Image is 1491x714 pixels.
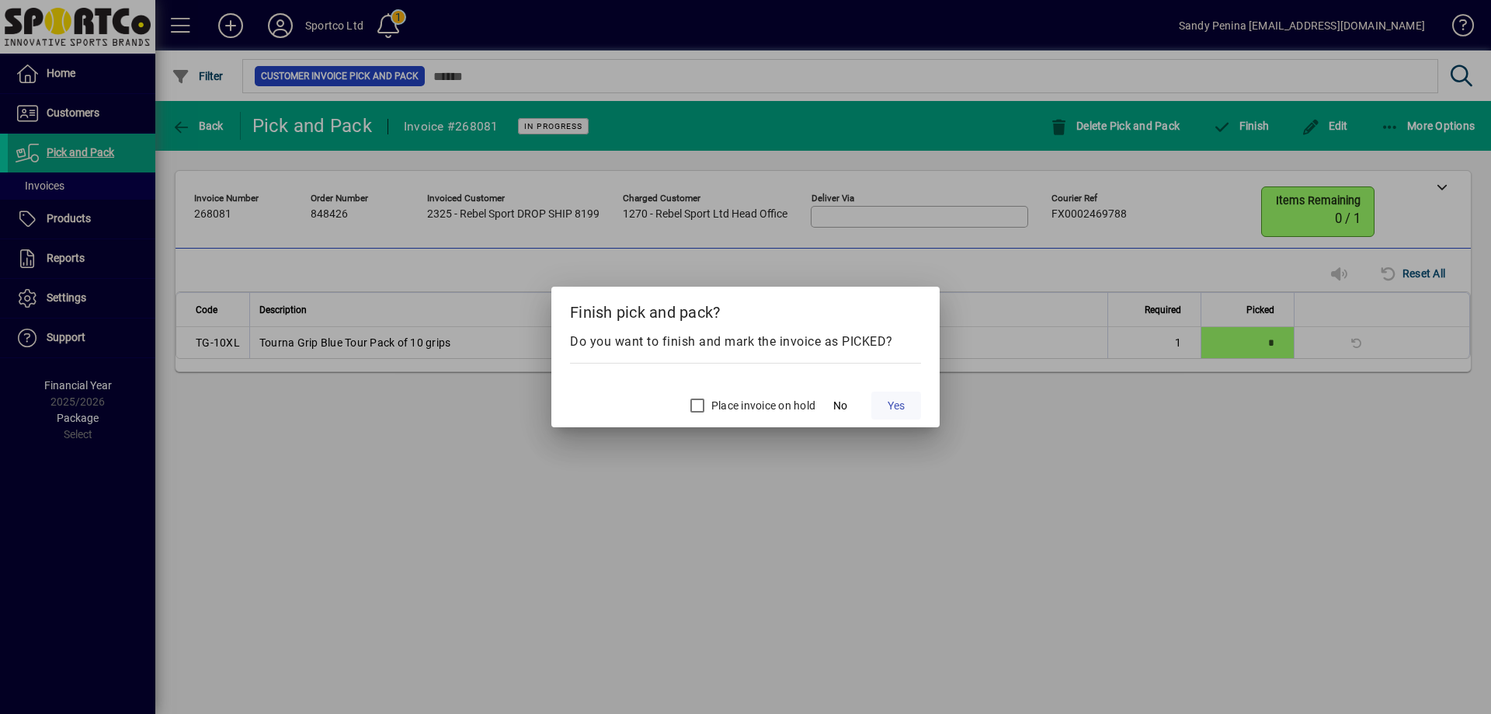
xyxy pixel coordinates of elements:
button: Yes [871,392,921,420]
span: No [833,398,847,414]
button: No [815,392,865,420]
div: Do you want to finish and mark the invoice as PICKED? [570,333,921,351]
span: Yes [888,398,905,414]
h2: Finish pick and pack? [551,287,940,332]
label: Place invoice on hold [708,398,815,413]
